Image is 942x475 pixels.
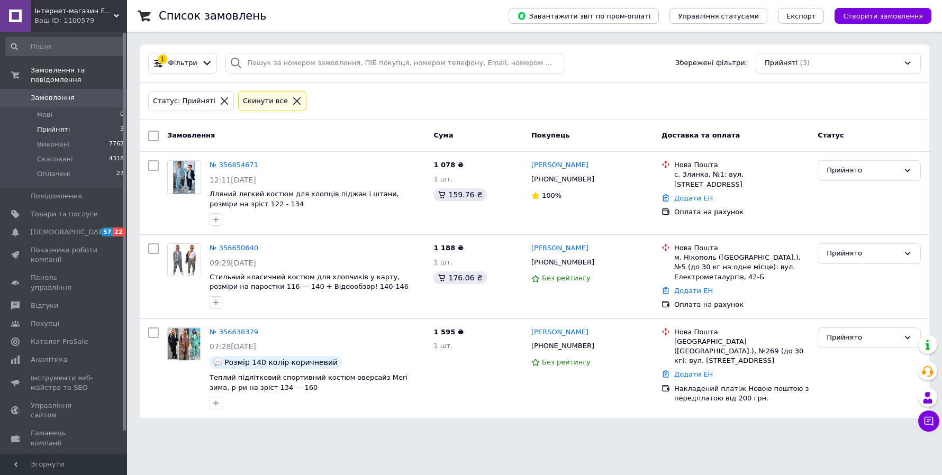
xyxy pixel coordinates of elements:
span: Замовлення та повідомлення [31,66,127,85]
span: 07:28[DATE] [210,342,256,351]
a: [PERSON_NAME] [531,243,588,253]
a: Фото товару [167,243,201,277]
div: Накладений платіж Новою поштою з передплатою від 200 грн. [674,384,809,403]
div: Прийнято [827,332,899,343]
span: 3 [120,125,124,134]
div: [GEOGRAPHIC_DATA] ([GEOGRAPHIC_DATA].), №269 (до 30 кг): вул. [STREET_ADDRESS] [674,337,809,366]
img: Фото товару [168,244,201,277]
span: 1 078 ₴ [433,161,463,169]
div: Нова Пошта [674,160,809,170]
span: 57 [101,227,113,236]
span: 12:11[DATE] [210,176,256,184]
span: Експорт [786,12,816,20]
a: Додати ЕН [674,287,713,295]
span: Панель управління [31,273,98,292]
div: 1 [158,54,167,64]
button: Управління статусами [669,8,767,24]
span: Скасовані [37,154,73,164]
span: Аналітика [31,355,67,364]
a: Фото товару [167,327,201,361]
span: [PHONE_NUMBER] [531,342,594,350]
a: Додати ЕН [674,370,713,378]
span: 1 188 ₴ [433,244,463,252]
span: 27 [116,169,124,179]
span: Нові [37,110,52,120]
span: Створити замовлення [843,12,923,20]
span: Покупець [531,131,570,139]
span: Гаманець компанії [31,428,98,447]
div: Прийнято [827,165,899,176]
button: Експорт [778,8,825,24]
div: Ваш ID: 1100579 [34,16,127,25]
button: Створити замовлення [835,8,931,24]
span: Замовлення [31,93,75,103]
div: Оплата на рахунок [674,207,809,217]
span: [DEMOGRAPHIC_DATA] [31,227,109,237]
span: Відгуки [31,301,58,310]
div: Нова Пошта [674,243,809,253]
div: 159.76 ₴ [433,188,486,201]
img: :speech_balloon: [214,358,222,367]
input: Пошук за номером замовлення, ПІБ покупця, номером телефону, Email, номером накладної [225,53,564,74]
span: Товари та послуги [31,209,98,219]
span: Замовлення [167,131,215,139]
input: Пошук [5,37,125,56]
span: Інструменти веб-майстра та SEO [31,373,98,392]
span: Інтернет-магазин Family-tex [34,6,114,16]
a: Лляний легкий костюм для хлопців піджак і штани, розміри на зріст 122 - 134 [210,190,399,208]
span: Фільтри [168,58,197,68]
img: Фото товару [173,161,195,194]
div: с. Злинка, №1: вул. [STREET_ADDRESS] [674,170,809,189]
span: Управління статусами [678,12,759,20]
span: (3) [800,59,809,67]
span: Без рейтингу [542,274,591,282]
span: 0 [120,110,124,120]
span: Cума [433,131,453,139]
span: 1 шт. [433,342,452,350]
span: Оплачені [37,169,70,179]
span: 1 шт. [433,175,452,183]
a: Фото товару [167,160,201,194]
span: Збережені фільтри: [675,58,747,68]
span: Розмір 140 колір коричневий [224,358,338,367]
span: 7762 [109,140,124,149]
span: Прийняті [765,58,798,68]
span: Покупці [31,319,59,328]
span: Показники роботи компанії [31,245,98,264]
button: Чат з покупцем [918,410,939,432]
a: № 356638379 [210,328,258,336]
a: Додати ЕН [674,194,713,202]
a: № 356854671 [210,161,258,169]
h1: Список замовлень [159,10,266,22]
button: Завантажити звіт по пром-оплаті [509,8,659,24]
span: [PHONE_NUMBER] [531,258,594,266]
span: Управління сайтом [31,401,98,420]
span: [PHONE_NUMBER] [531,175,594,183]
a: Створити замовлення [824,12,931,20]
div: 176.06 ₴ [433,271,486,284]
span: 1 шт. [433,258,452,266]
span: Каталог ProSale [31,337,88,346]
span: Без рейтингу [542,358,591,366]
img: Фото товару [168,328,201,361]
a: Теплий підлітковий спортивний костюм оверсайз Meri зима, р-ри на зріст 134 — 160 [210,373,407,391]
div: Оплата на рахунок [674,300,809,309]
span: Повідомлення [31,191,82,201]
span: Завантажити звіт по пром-оплаті [517,11,650,21]
div: м. Нікополь ([GEOGRAPHIC_DATA].), №5 (до 30 кг на одне місце): вул. Електрометалургів, 42-Б [674,253,809,282]
span: 100% [542,191,561,199]
span: 4318 [109,154,124,164]
span: Прийняті [37,125,70,134]
span: Виконані [37,140,70,149]
a: [PERSON_NAME] [531,327,588,337]
a: [PERSON_NAME] [531,160,588,170]
span: 09:29[DATE] [210,259,256,267]
a: Стильний класичний костюм для хлопчиків у карту, розміри на паростки 116 — 140 + Відеообзор! 140-146 [210,273,409,291]
span: Статус [818,131,844,139]
div: Cкинути все [241,96,290,107]
span: Доставка та оплата [662,131,740,139]
a: № 356650640 [210,244,258,252]
div: Прийнято [827,248,899,259]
